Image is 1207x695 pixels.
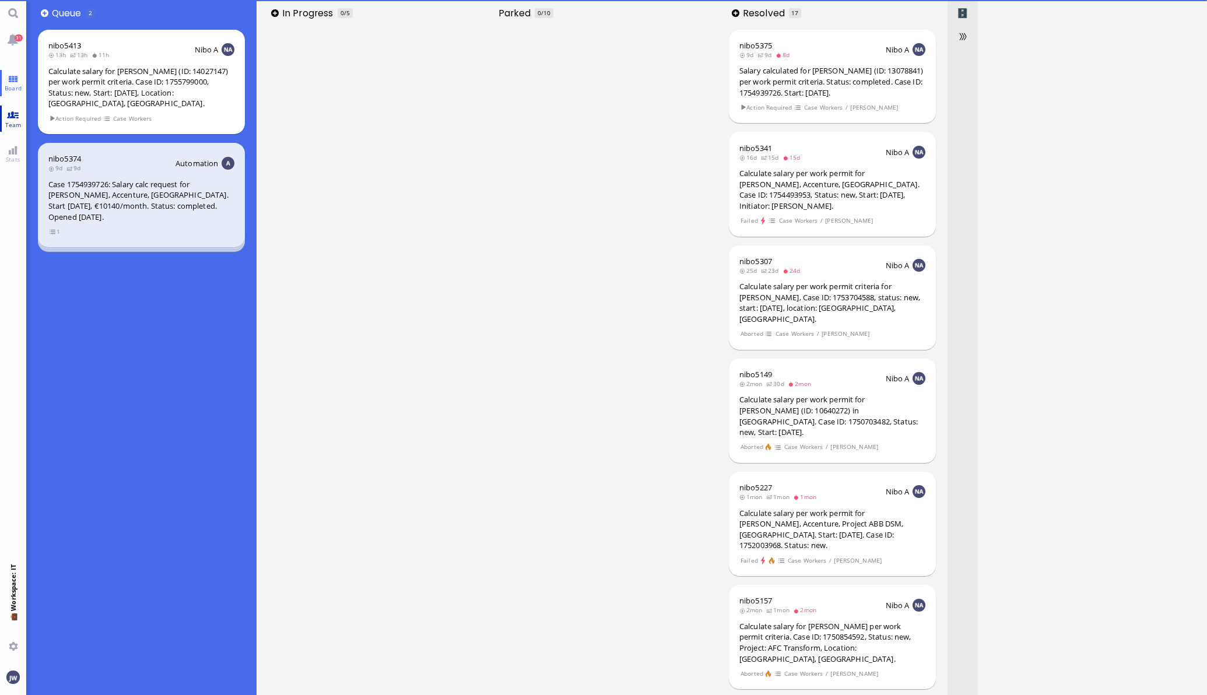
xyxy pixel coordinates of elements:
[740,669,763,679] span: Aborted
[739,621,925,664] div: Calculate salary for [PERSON_NAME] per work permit criteria. Case ID: 1750854592, Status: new, Pr...
[913,372,925,385] img: NA
[761,266,783,275] span: 23d
[740,442,763,452] span: Aborted
[3,155,23,163] span: Stats
[886,147,910,157] span: Nibo A
[822,329,870,339] span: [PERSON_NAME]
[740,216,758,226] span: Failed
[791,9,798,17] span: 17
[766,380,788,388] span: 30d
[886,44,910,55] span: Nibo A
[89,9,92,17] span: 2
[804,103,843,113] span: Case Workers
[784,442,823,452] span: Case Workers
[913,599,925,612] img: NA
[739,482,772,493] a: nibo5227
[740,556,758,566] span: Failed
[739,256,772,266] a: nibo5307
[48,66,234,109] div: Calculate salary for [PERSON_NAME] (ID: 14027147) per work permit criteria. Case ID: 1755799000, ...
[739,143,772,153] a: nibo5341
[739,606,766,614] span: 2mon
[886,373,910,384] span: Nibo A
[739,380,766,388] span: 2mon
[70,51,92,59] span: 13h
[740,103,792,113] span: Action Required
[15,34,23,41] span: 31
[49,227,61,237] span: view 1 items
[739,51,757,59] span: 9d
[787,556,827,566] span: Case Workers
[913,43,925,56] img: NA
[886,486,910,497] span: Nibo A
[825,442,829,452] span: /
[48,164,66,172] span: 9d
[41,9,48,17] button: Add
[2,84,24,92] span: Board
[739,65,925,98] div: Salary calculated for [PERSON_NAME] (ID: 13078841) per work permit criteria. Status: completed. C...
[766,493,793,501] span: 1mon
[52,6,85,20] span: Queue
[845,103,848,113] span: /
[541,9,550,17] span: /10
[957,6,968,20] span: Archived
[195,44,219,55] span: Nibo A
[176,158,218,169] span: Automation
[48,51,70,59] span: 13h
[739,281,925,324] div: Calculate salary per work permit criteria for [PERSON_NAME], Case ID: 1753704588, status: new, st...
[830,669,879,679] span: [PERSON_NAME]
[344,9,350,17] span: /5
[2,121,24,129] span: Team
[48,40,81,51] a: nibo5413
[775,329,815,339] span: Case Workers
[48,153,81,164] a: nibo5374
[739,493,766,501] span: 1mon
[48,179,234,222] div: Case 1754939726: Salary calc request for [PERSON_NAME], Accenture, [GEOGRAPHIC_DATA]. Start [DATE...
[793,606,820,614] span: 2mon
[913,485,925,498] img: NA
[886,260,910,271] span: Nibo A
[825,669,829,679] span: /
[739,153,761,162] span: 16d
[761,153,783,162] span: 15d
[783,266,804,275] span: 24d
[66,164,85,172] span: 9d
[783,153,804,162] span: 15d
[913,146,925,159] img: NA
[913,259,925,272] img: NA
[739,40,772,51] a: nibo5375
[829,556,832,566] span: /
[776,51,794,59] span: 8d
[834,556,882,566] span: [PERSON_NAME]
[757,51,776,59] span: 9d
[739,595,772,606] a: nibo5157
[830,442,879,452] span: [PERSON_NAME]
[820,216,823,226] span: /
[784,669,823,679] span: Case Workers
[732,9,739,17] button: Add
[271,9,279,17] button: Add
[49,114,101,124] span: Action Required
[282,6,337,20] span: In progress
[739,168,925,211] div: Calculate salary per work permit for [PERSON_NAME], Accenture, [GEOGRAPHIC_DATA]. Case ID: 175449...
[816,329,820,339] span: /
[222,157,234,170] img: Aut
[739,369,772,380] a: nibo5149
[739,266,761,275] span: 25d
[499,6,535,20] span: Parked
[825,216,873,226] span: [PERSON_NAME]
[6,671,19,683] img: You
[778,216,818,226] span: Case Workers
[788,380,815,388] span: 2mon
[740,329,763,339] span: Aborted
[9,611,17,637] span: 💼 Workspace: IT
[743,6,789,20] span: Resolved
[793,493,820,501] span: 1mon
